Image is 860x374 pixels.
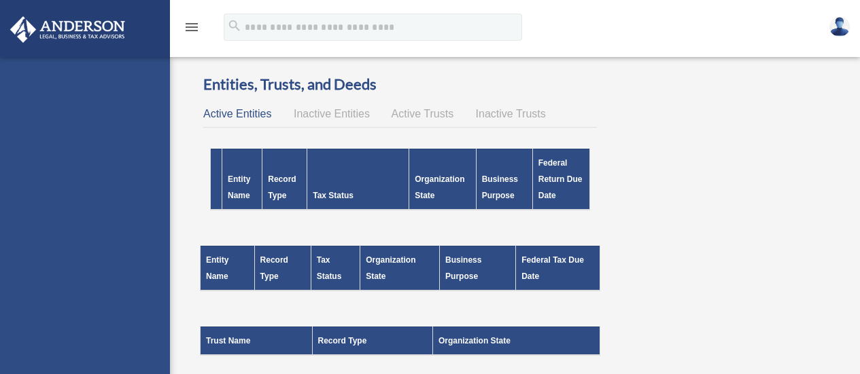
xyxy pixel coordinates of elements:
i: menu [184,19,200,35]
a: menu [184,24,200,35]
th: Record Type [254,246,311,291]
th: Entity Name [201,246,255,291]
th: Business Purpose [476,149,532,210]
th: Entity Name [222,149,262,210]
span: Active Trusts [392,108,454,119]
span: Active Entities [203,108,271,119]
th: Organization State [432,326,600,355]
span: Inactive Trusts [476,108,546,119]
th: Trust Name [201,326,313,355]
h3: Entities, Trusts, and Deeds [203,74,597,95]
span: Inactive Entities [294,108,370,119]
th: Organization State [409,149,476,210]
th: Federal Tax Due Date [516,246,600,291]
th: Record Type [312,326,432,355]
th: Record Type [262,149,307,210]
th: Tax Status [307,149,409,210]
th: Federal Return Due Date [532,149,589,210]
th: Organization State [360,246,440,291]
img: User Pic [829,17,850,37]
th: Tax Status [311,246,360,291]
i: search [227,18,242,33]
th: Business Purpose [440,246,516,291]
img: Anderson Advisors Platinum Portal [6,16,129,43]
